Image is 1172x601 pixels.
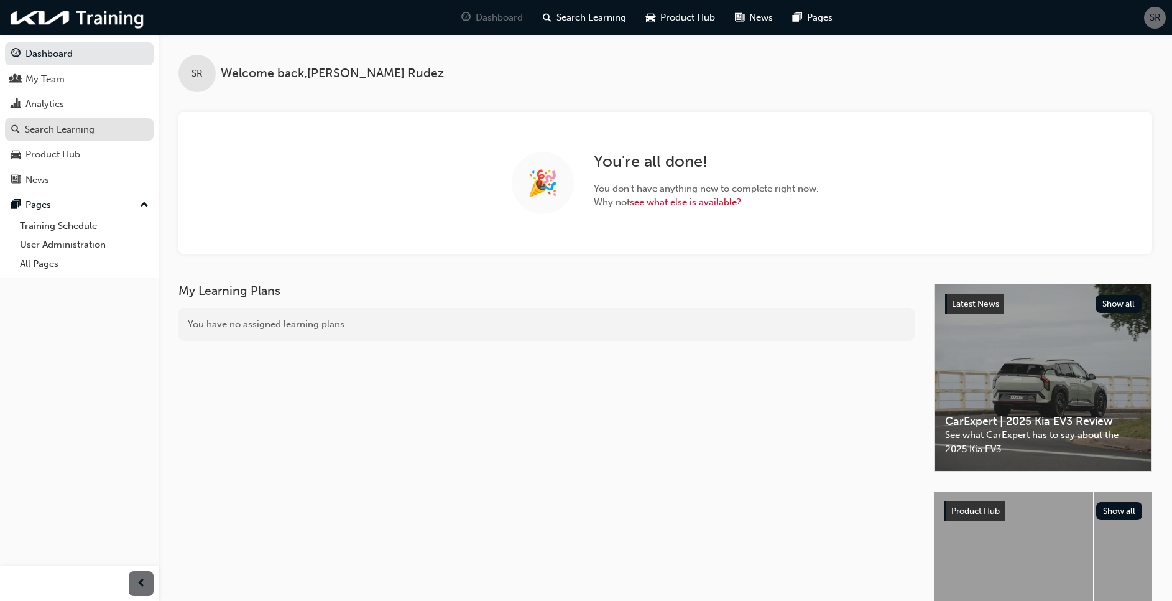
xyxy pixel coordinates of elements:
button: DashboardMy TeamAnalyticsSearch LearningProduct HubNews [5,40,154,193]
span: car-icon [646,10,655,26]
h2: You ' re all done! [594,152,819,172]
span: Latest News [952,299,999,309]
span: SR [1150,11,1161,25]
span: Product Hub [951,506,1000,516]
div: Product Hub [25,147,80,162]
span: chart-icon [11,99,21,110]
div: You have no assigned learning plans [178,308,915,341]
a: Dashboard [5,42,154,65]
a: Product Hub [5,143,154,166]
span: pages-icon [793,10,802,26]
span: prev-icon [137,576,146,592]
a: News [5,169,154,192]
span: Dashboard [476,11,523,25]
button: Pages [5,193,154,217]
span: 🎉 [527,176,558,190]
span: search-icon [543,10,551,26]
a: Product HubShow all [944,501,1142,521]
div: Pages [25,198,51,212]
a: User Administration [15,235,154,254]
h3: My Learning Plans [178,284,915,298]
span: pages-icon [11,200,21,211]
a: car-iconProduct Hub [636,5,725,30]
a: Search Learning [5,118,154,141]
span: search-icon [11,124,20,136]
span: CarExpert | 2025 Kia EV3 Review [945,414,1142,429]
span: SR [191,67,203,81]
a: Latest NewsShow all [945,294,1142,314]
span: Welcome back , [PERSON_NAME] Rudez [221,67,444,81]
span: You don ' t have anything new to complete right now. [594,182,819,196]
a: My Team [5,68,154,91]
a: search-iconSearch Learning [533,5,636,30]
div: News [25,173,49,187]
div: My Team [25,72,65,86]
div: Search Learning [25,123,95,137]
button: SR [1144,7,1166,29]
span: Product Hub [660,11,715,25]
button: Show all [1096,295,1142,313]
span: Why not [594,195,819,210]
span: Pages [807,11,833,25]
span: guage-icon [461,10,471,26]
img: kia-training [6,5,149,30]
a: Training Schedule [15,217,154,236]
span: News [749,11,773,25]
a: see what else is available? [630,197,741,208]
a: news-iconNews [725,5,783,30]
span: See what CarExpert has to say about the 2025 Kia EV3. [945,428,1142,456]
span: news-icon [735,10,744,26]
div: Analytics [25,97,64,111]
a: Latest NewsShow allCarExpert | 2025 Kia EV3 ReviewSee what CarExpert has to say about the 2025 Ki... [934,284,1152,472]
button: Show all [1096,502,1143,520]
span: up-icon [140,197,149,213]
a: pages-iconPages [783,5,842,30]
a: Analytics [5,93,154,116]
a: All Pages [15,254,154,274]
a: guage-iconDashboard [451,5,533,30]
span: news-icon [11,175,21,186]
span: car-icon [11,149,21,161]
span: people-icon [11,74,21,85]
span: guage-icon [11,49,21,60]
span: Search Learning [556,11,626,25]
